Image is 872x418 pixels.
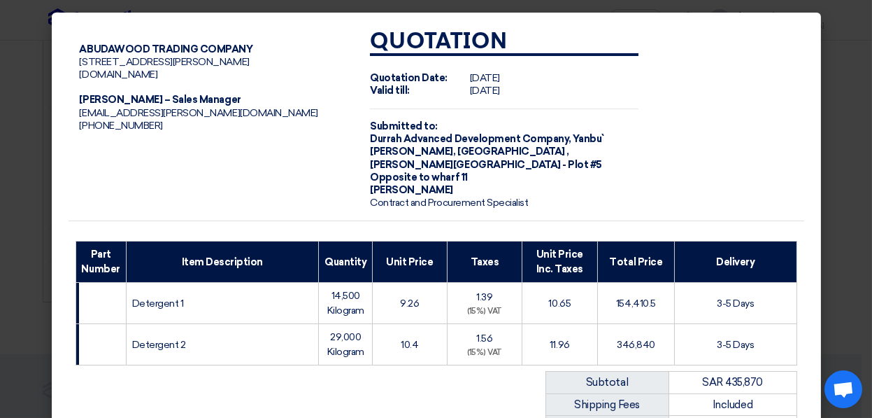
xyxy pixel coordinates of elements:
span: Included [713,398,752,411]
th: Part Number [76,242,126,283]
th: Item Description [126,242,318,283]
span: [DOMAIN_NAME] [80,69,158,81]
span: [DATE] [470,72,500,84]
div: (15%) VAT [453,347,516,359]
th: Unit Price [373,242,447,283]
div: ABUDAWOOD TRADING COMPANY [80,43,348,56]
span: 10.4 [401,339,418,351]
span: [PERSON_NAME] [370,184,453,196]
div: (15%) VAT [453,306,516,318]
span: 154,410.5 [616,298,656,309]
span: [STREET_ADDRESS][PERSON_NAME] [80,56,250,68]
th: Total Price [597,242,675,283]
span: 10.65 [549,298,571,309]
span: [PHONE_NUMBER] [80,120,163,132]
td: SAR 435,870 [669,372,796,394]
td: Subtotal [545,372,669,394]
span: [DATE] [470,85,500,97]
strong: Valid till: [370,85,410,97]
th: Unit Price Inc. Taxes [522,242,597,283]
th: Taxes [447,242,522,283]
span: Yanbu` [PERSON_NAME], [GEOGRAPHIC_DATA] ,[PERSON_NAME][GEOGRAPHIC_DATA] - Plot #5 Opposite to wha... [370,133,603,183]
strong: Submitted to: [370,120,438,132]
span: Detergent 2 [132,339,186,351]
span: Detergent 1 [132,298,184,309]
span: 3-5 Days [717,339,754,351]
div: Open chat [824,370,862,408]
strong: Quotation [370,31,508,53]
span: [EMAIL_ADDRESS][PERSON_NAME][DOMAIN_NAME] [80,107,318,119]
span: 9.26 [400,298,419,309]
span: Contract and Procurement Specialist [370,197,528,209]
span: 346,840 [617,339,655,351]
span: 11.96 [550,339,570,351]
span: 1.56 [476,333,492,344]
div: [PERSON_NAME] – Sales Manager [80,94,348,106]
span: 14,500 Kilogram [327,290,364,316]
span: Durrah Advanced Development Company, [370,133,571,145]
strong: Quotation Date: [370,72,448,84]
span: 1.39 [476,291,492,303]
th: Quantity [319,242,373,283]
td: Shipping Fees [545,393,669,416]
span: 3-5 Days [717,298,754,309]
span: 29,000 Kilogram [327,331,364,358]
th: Delivery [675,242,796,283]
